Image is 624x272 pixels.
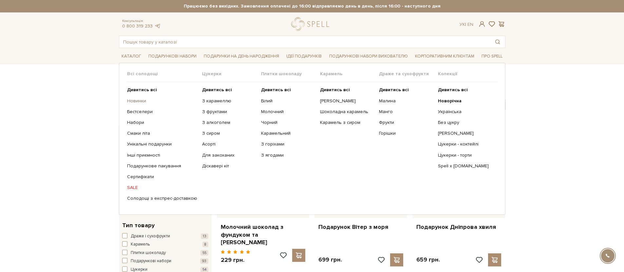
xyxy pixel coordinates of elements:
[460,22,473,27] div: Ук
[438,71,497,77] span: Колекції
[438,152,492,158] a: Цукерки - торти
[261,109,315,115] a: Молочний
[438,163,492,169] a: Spell x [DOMAIN_NAME]
[119,3,505,9] strong: Працюємо без вихідних. Замовлення оплачені до 16:00 відправляємо день в день, після 16:00 - насту...
[127,195,197,201] a: Солодощі з експрес-доставкою
[467,22,473,27] a: En
[201,51,282,61] a: Подарунки на День народження
[320,109,374,115] a: Шоколадна карамель
[122,250,208,256] button: Плитки шоколаду 55
[202,163,256,169] a: Діскавері кіт
[127,87,157,93] b: Дивитись всі
[465,22,466,27] span: |
[131,241,150,248] span: Карамель
[438,130,492,136] a: [PERSON_NAME]
[202,242,208,247] span: 8
[127,130,197,136] a: Смаки літа
[200,250,208,256] span: 55
[127,71,202,77] span: Всі солодощі
[379,109,433,115] a: Манго
[261,152,315,158] a: З ягодами
[119,36,490,48] input: Пошук товару у каталозі
[416,256,440,263] p: 659 грн.
[320,71,379,77] span: Карамель
[127,152,197,158] a: Інші приємності
[202,130,256,136] a: З сиром
[201,233,208,239] span: 13
[122,233,208,240] button: Драже і сухофрукти 13
[327,51,410,62] a: Подарункові набори вихователю
[379,120,433,126] a: Фрукти
[318,256,342,263] p: 699 грн.
[122,241,208,248] button: Карамель 8
[379,98,433,104] a: Малина
[127,163,197,169] a: Подарункове пакування
[261,130,315,136] a: Карамельний
[122,19,161,23] span: Консультація:
[146,51,199,61] a: Подарункові набори
[154,23,161,29] a: telegram
[379,71,438,77] span: Драже та сухофрукти
[320,87,374,93] a: Дивитись всі
[379,87,409,93] b: Дивитись всі
[127,87,197,93] a: Дивитись всі
[202,120,256,126] a: З алкоголем
[200,258,208,264] span: 93
[202,109,256,115] a: З фруктами
[416,223,501,231] a: Подарунок Дніпрова хвиля
[438,120,492,126] a: Без цукру
[131,250,166,256] span: Плитки шоколаду
[202,141,256,147] a: Асорті
[490,36,505,48] button: Пошук товару у каталозі
[131,258,171,264] span: Подарункові набори
[202,152,256,158] a: Для закоханих
[438,87,468,93] b: Дивитись всі
[261,141,315,147] a: З горіхами
[479,51,505,61] a: Про Spell
[119,51,144,61] a: Каталог
[379,87,433,93] a: Дивитись всі
[438,141,492,147] a: Цукерки - коктейлі
[127,98,197,104] a: Новинки
[320,120,374,126] a: Карамель з сиром
[438,98,462,104] b: Новорічна
[122,23,153,29] a: 0 800 319 233
[412,51,477,62] a: Корпоративним клієнтам
[438,109,492,115] a: Українська
[438,98,492,104] a: Новорічна
[202,87,256,93] a: Дивитись всі
[127,109,197,115] a: Бестселери
[379,130,433,136] a: Горішки
[221,256,251,264] p: 229 грн.
[438,87,492,93] a: Дивитись всі
[261,120,315,126] a: Чорний
[119,63,505,214] div: Каталог
[202,98,256,104] a: З карамеллю
[320,87,350,93] b: Дивитись всі
[122,221,155,230] span: Тип товару
[127,141,197,147] a: Унікальні подарунки
[221,223,306,246] a: Молочний шоколад з фундуком та [PERSON_NAME]
[202,87,232,93] b: Дивитись всі
[261,98,315,104] a: Білий
[261,87,315,93] a: Дивитись всі
[261,71,320,77] span: Плитки шоколаду
[131,233,170,240] span: Драже і сухофрукти
[122,258,208,264] button: Подарункові набори 93
[318,223,403,231] a: Подарунок Вітер з моря
[127,120,197,126] a: Набори
[320,98,374,104] a: [PERSON_NAME]
[127,174,197,180] a: Сертифікати
[202,71,261,77] span: Цукерки
[127,185,197,191] a: SALE
[291,17,332,31] a: logo
[261,87,291,93] b: Дивитись всі
[284,51,324,61] a: Ідеї подарунків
